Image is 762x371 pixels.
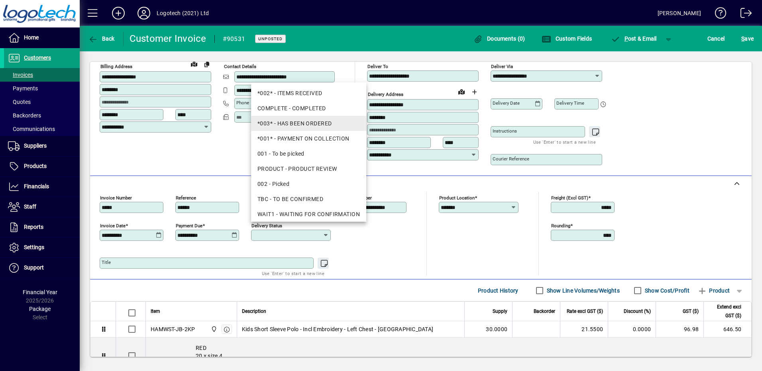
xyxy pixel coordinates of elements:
td: 646.50 [703,321,751,338]
span: Documents (0) [473,35,525,42]
a: Settings [4,238,80,258]
label: Show Cost/Profit [643,287,689,295]
span: Discount (%) [624,307,651,316]
div: *003* - HAS BEEN ORDERED [257,119,360,128]
button: Add [106,6,131,20]
mat-label: Instructions [493,128,517,134]
button: Cancel [705,31,727,46]
span: Backorder [534,307,555,316]
mat-option: *001* - PAYMENT ON COLLECTION [251,131,366,146]
mat-label: Courier Reference [493,156,529,162]
span: Quotes [8,99,31,105]
button: Product History [475,283,522,298]
div: #90531 [223,33,245,45]
span: Product [697,284,730,297]
a: Payments [4,82,80,95]
span: 30.0000 [486,325,507,333]
app-page-header-button: Back [80,31,124,46]
span: Kids Short Sleeve Polo - Incl Embroidery - Left Chest - [GEOGRAPHIC_DATA] [242,325,433,333]
mat-label: Delivery time [556,100,584,106]
span: Financials [24,183,49,189]
span: Reports [24,224,43,230]
span: Custom Fields [542,35,592,42]
div: HAMWST-JB-2KP [151,325,195,333]
span: S [741,35,744,42]
span: Product History [478,284,518,297]
a: Logout [735,2,752,27]
mat-option: *003* - HAS BEEN ORDERED [251,116,366,131]
div: 21.5500 [565,325,603,333]
span: Item [151,307,160,316]
span: Description [242,307,266,316]
div: 002 - Picked [257,180,360,188]
mat-label: Invoice date [100,223,126,228]
a: Quotes [4,95,80,109]
mat-option: WAIT1 - WAITING FOR CONFIRMATION [251,207,366,222]
div: WAIT1 - WAITING FOR CONFIRMATION [257,210,360,219]
mat-label: Delivery status [251,223,282,228]
label: Show Line Volumes/Weights [545,287,620,295]
a: Products [4,156,80,176]
button: Custom Fields [540,31,594,46]
a: Financials [4,177,80,197]
span: P [625,35,628,42]
a: Invoices [4,68,80,82]
div: TBC - TO BE CONFIRMED [257,195,360,203]
mat-label: Rounding [551,223,570,228]
div: *002* - ITEMS RECEIVED [257,89,360,98]
span: Unposted [258,36,283,41]
span: Back [88,35,115,42]
span: Home [24,34,39,41]
span: Customers [24,55,51,61]
div: Customer Invoice [130,32,206,45]
a: Support [4,258,80,278]
span: Package [29,306,51,312]
mat-option: TBC - TO BE CONFIRMED [251,191,366,207]
a: Communications [4,122,80,136]
span: ave [741,32,754,45]
a: Knowledge Base [709,2,727,27]
mat-label: Reference [176,195,196,201]
div: [PERSON_NAME] [658,7,701,20]
mat-label: Freight (excl GST) [551,195,588,201]
button: Documents (0) [471,31,527,46]
span: Rate excl GST ($) [567,307,603,316]
div: *001* - PAYMENT ON COLLECTION [257,135,360,143]
div: COMPLETE - COMPLETED [257,104,360,113]
mat-label: Phone [236,100,249,105]
span: Extend excl GST ($) [709,303,741,320]
div: PRODUCT - PRODUCT REVIEW [257,165,360,173]
span: Cancel [707,32,725,45]
mat-label: Payment due [176,223,202,228]
span: Central [209,325,218,334]
td: 96.98 [656,321,703,338]
span: Supply [493,307,507,316]
button: Copy to Delivery address [200,58,213,70]
mat-label: Product location [439,195,475,201]
span: Payments [8,85,38,92]
a: Reports [4,217,80,237]
mat-label: Delivery date [493,100,520,106]
a: Home [4,28,80,48]
mat-option: PRODUCT - PRODUCT REVIEW [251,161,366,176]
a: View on map [188,57,200,70]
mat-label: Deliver via [491,64,513,69]
span: Financial Year [23,289,57,295]
div: 001 - To be picked [257,150,360,158]
span: ost & Email [611,35,657,42]
span: Communications [8,126,55,132]
span: Products [24,163,47,169]
span: Backorders [8,112,41,119]
a: View on map [455,85,468,98]
button: Profile [131,6,157,20]
mat-label: Invoice number [100,195,132,201]
span: Settings [24,244,44,250]
a: Suppliers [4,136,80,156]
button: Save [739,31,756,46]
div: Logotech (2021) Ltd [157,7,209,20]
td: 0.0000 [608,321,656,338]
mat-hint: Use 'Enter' to start a new line [533,137,596,146]
mat-option: 002 - Picked [251,176,366,191]
a: Backorders [4,109,80,122]
button: Product [693,283,734,298]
